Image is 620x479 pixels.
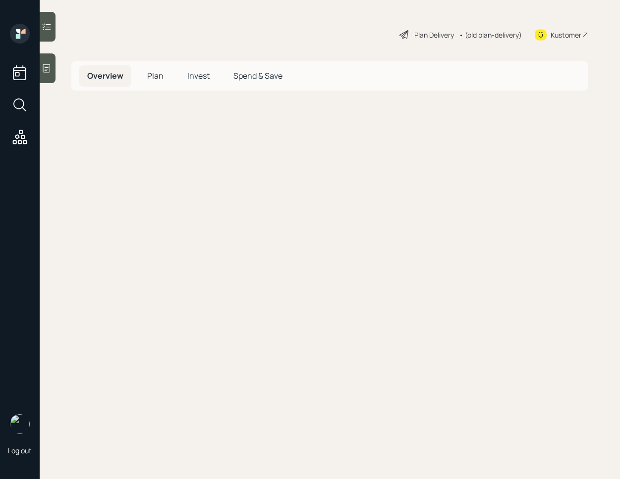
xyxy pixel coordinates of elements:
[414,30,454,40] div: Plan Delivery
[147,70,164,81] span: Plan
[87,70,123,81] span: Overview
[551,30,581,40] div: Kustomer
[8,446,32,455] div: Log out
[187,70,210,81] span: Invest
[10,414,30,434] img: retirable_logo.png
[459,30,522,40] div: • (old plan-delivery)
[233,70,282,81] span: Spend & Save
